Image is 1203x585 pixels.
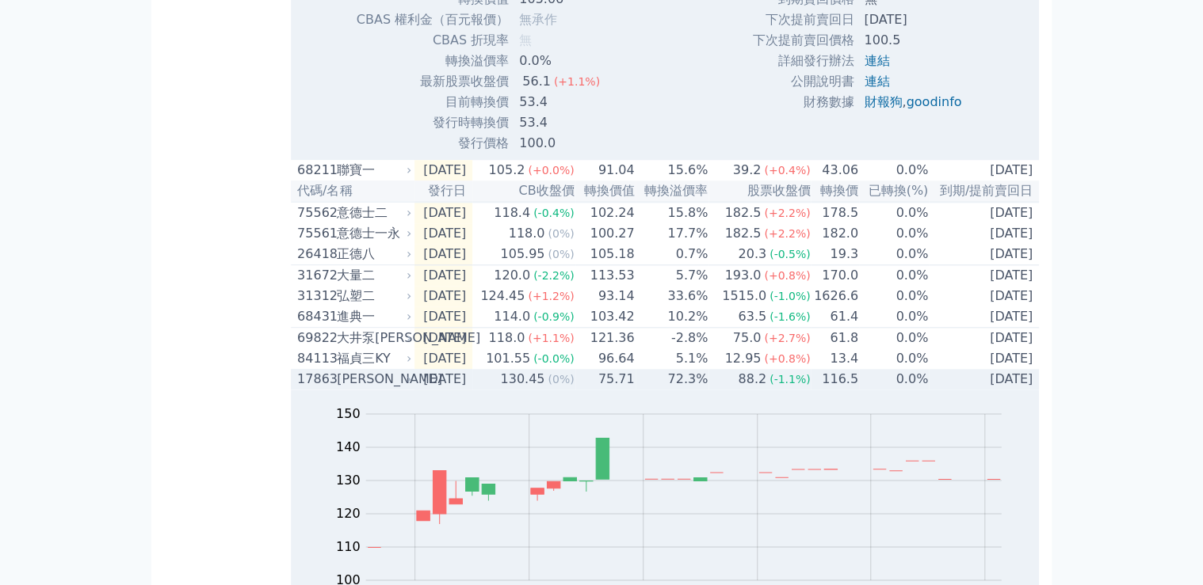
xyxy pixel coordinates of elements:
td: 19.3 [811,244,858,265]
div: 105.95 [497,245,548,264]
td: [DATE] [929,369,1039,389]
div: 130.45 [497,370,548,389]
td: 0.0% [859,223,929,244]
a: goodinfo [906,94,961,109]
span: (+1.1%) [554,75,600,88]
div: 68211 [297,161,333,180]
td: 1626.6 [811,286,858,306]
td: 0.0% [859,306,929,328]
th: 轉換價 [811,180,858,202]
td: 詳細發行辦法 [751,51,854,71]
td: [DATE] [929,202,1039,223]
span: (-0.5%) [770,248,811,260]
div: 聯寶一 [337,161,408,180]
td: 下次提前賣回價格 [751,30,854,51]
td: [DATE] [929,286,1039,306]
td: 0.0% [859,202,929,223]
span: (+2.2%) [764,207,810,219]
td: [DATE] [414,244,472,265]
th: 股票收盤價 [708,180,811,202]
td: [DATE] [414,369,472,389]
div: 105.2 [485,161,528,180]
td: 0.0% [859,328,929,349]
span: (+0.8%) [764,352,810,365]
td: CBAS 折現率 [356,30,510,51]
div: 56.1 [519,72,554,91]
div: 12.95 [721,349,764,368]
span: (0%) [548,248,574,260]
div: 進典一 [337,307,408,326]
td: 113.53 [575,265,636,287]
span: (+1.1%) [528,332,574,344]
div: 118.4 [491,203,533,222]
td: 財務數據 [751,92,854,112]
td: 72.3% [636,369,709,389]
td: 轉換溢價率 [356,51,510,71]
td: 103.42 [575,306,636,328]
span: 無 [519,32,532,47]
td: 最新股票收盤價 [356,71,510,92]
td: 5.1% [636,348,709,369]
div: 101.55 [483,349,533,368]
div: 39.2 [730,161,765,180]
td: 0.0% [859,160,929,180]
div: 124.45 [477,287,528,306]
td: [DATE] [414,223,472,244]
td: 61.8 [811,328,858,349]
div: 182.5 [721,224,764,243]
th: 轉換價值 [575,180,636,202]
td: 下次提前賣回日 [751,9,854,30]
span: (+0.4%) [764,164,810,177]
td: 182.0 [811,223,858,244]
td: 75.71 [575,369,636,389]
td: 0.0% [859,369,929,389]
div: 大量二 [337,266,408,285]
tspan: 140 [336,439,361,454]
th: 到期/提前賣回日 [929,180,1039,202]
div: 182.5 [721,203,764,222]
div: 31672 [297,266,333,285]
div: 193.0 [721,266,764,285]
td: [DATE] [929,328,1039,349]
span: (+1.2%) [528,290,574,302]
td: 0.7% [636,244,709,265]
div: 118.0 [506,224,548,243]
td: 43.06 [811,160,858,180]
td: 15.6% [636,160,709,180]
td: 5.7% [636,265,709,287]
a: 連結 [864,74,889,89]
div: 75561 [297,224,333,243]
span: (+2.7%) [764,332,810,344]
td: [DATE] [414,160,472,180]
div: 114.0 [491,307,533,326]
a: 財報狗 [864,94,902,109]
tspan: 150 [336,405,361,420]
td: 15.8% [636,202,709,223]
div: 75.0 [730,329,765,348]
div: 26418 [297,245,333,264]
td: [DATE] [414,286,472,306]
div: 31312 [297,287,333,306]
th: 轉換溢價率 [636,180,709,202]
td: [DATE] [929,265,1039,287]
td: 0.0% [859,348,929,369]
div: 20.3 [735,245,770,264]
span: (-2.2%) [533,269,575,282]
span: (+2.2%) [764,227,810,240]
td: 170.0 [811,265,858,287]
td: 100.27 [575,223,636,244]
div: 88.2 [735,370,770,389]
td: 33.6% [636,286,709,306]
td: 116.5 [811,369,858,389]
td: 10.2% [636,306,709,328]
div: 福貞三KY [337,349,408,368]
div: [PERSON_NAME] [337,370,408,389]
span: (-0.9%) [533,310,575,323]
div: 75562 [297,203,333,222]
span: (-0.4%) [533,207,575,219]
td: [DATE] [414,348,472,369]
th: CB收盤價 [472,180,575,202]
tspan: 130 [336,472,361,487]
div: 17863 [297,370,333,389]
td: [DATE] [929,244,1039,265]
